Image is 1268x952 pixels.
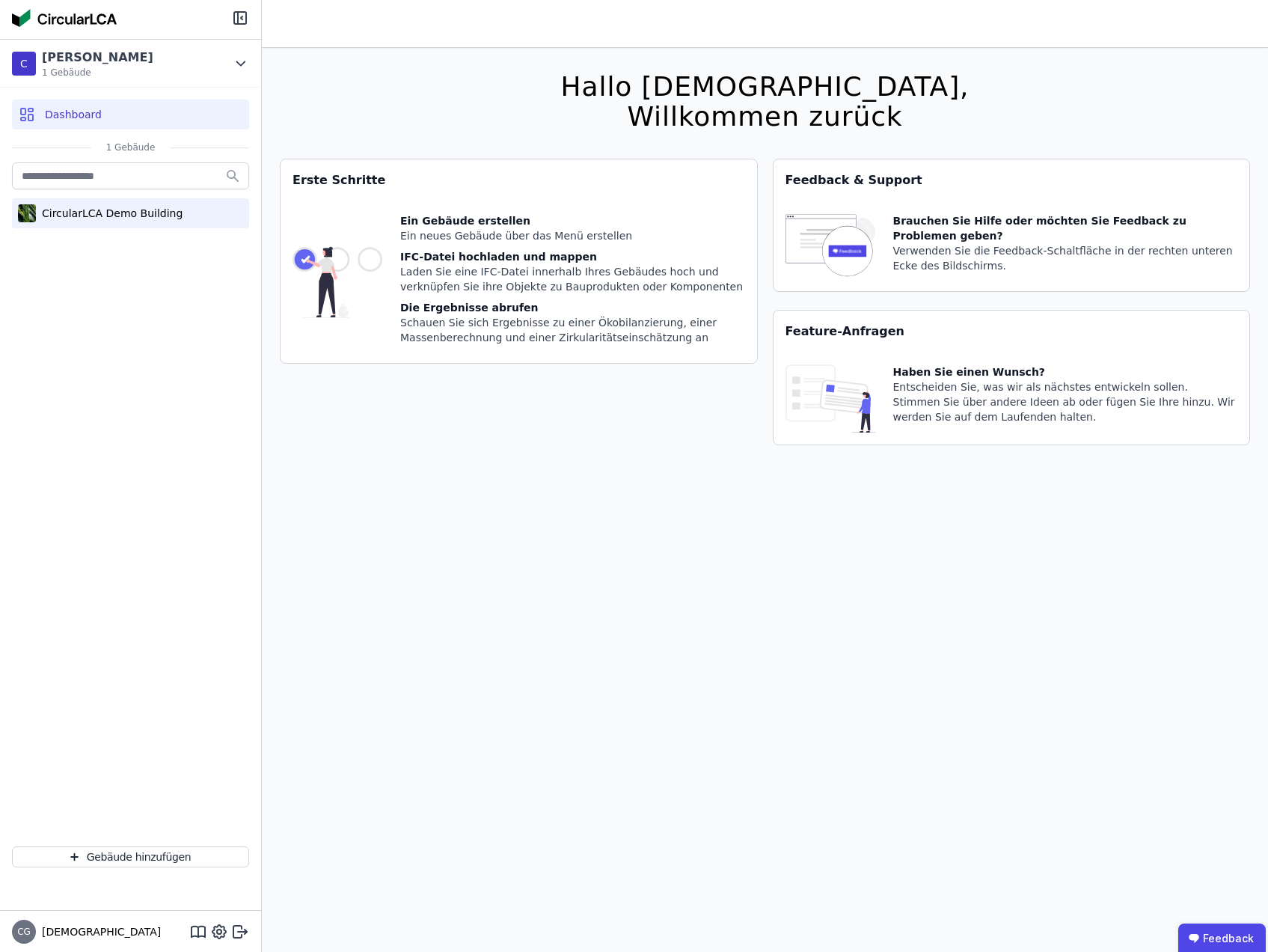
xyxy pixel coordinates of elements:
div: Erste Schritte [281,159,757,201]
div: Ein Gebäude erstellen [400,213,745,228]
div: Feature-Anfragen [774,311,1250,353]
div: Schauen Sie sich Ergebnisse zu einer Ökobilanzierung, einer Massenberechnung und einer Zirkularit... [400,315,745,345]
div: Feedback & Support [774,159,1250,201]
span: 1 Gebäude [42,67,153,79]
span: CG [17,927,31,936]
div: Ein neues Gebäude über das Menü erstellen [400,228,745,243]
span: [DEMOGRAPHIC_DATA] [36,924,161,939]
img: CircularLCA Demo Building [18,201,36,225]
div: [PERSON_NAME] [42,49,153,67]
div: C [12,52,36,76]
img: getting_started_tile-DrF_GRSv.svg [293,213,382,351]
img: feature_request_tile-UiXE1qGU.svg [785,364,875,433]
div: IFC-Datei hochladen und mappen [400,249,745,264]
div: Brauchen Sie Hilfe oder möchten Sie Feedback zu Problemen geben? [893,213,1238,243]
div: Die Ergebnisse abrufen [400,300,745,315]
div: CircularLCA Demo Building [36,206,183,221]
span: 1 Gebäude [91,141,171,153]
img: Concular [12,9,117,27]
div: Willkommen zurück [561,102,970,132]
div: Laden Sie eine IFC-Datei innerhalb Ihres Gebäudes hoch und verknüpfen Sie ihre Objekte zu Bauprod... [400,264,745,294]
button: Gebäude hinzufügen [12,846,249,867]
div: Entscheiden Sie, was wir als nächstes entwickeln sollen. Stimmen Sie über andere Ideen ab oder fü... [893,379,1238,424]
div: Haben Sie einen Wunsch? [893,364,1238,379]
div: Hallo [DEMOGRAPHIC_DATA], [561,72,970,102]
div: Verwenden Sie die Feedback-Schaltfläche in der rechten unteren Ecke des Bildschirms. [893,243,1238,273]
img: feedback-icon-HCTs5lye.svg [785,213,875,279]
span: Dashboard [45,107,102,122]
